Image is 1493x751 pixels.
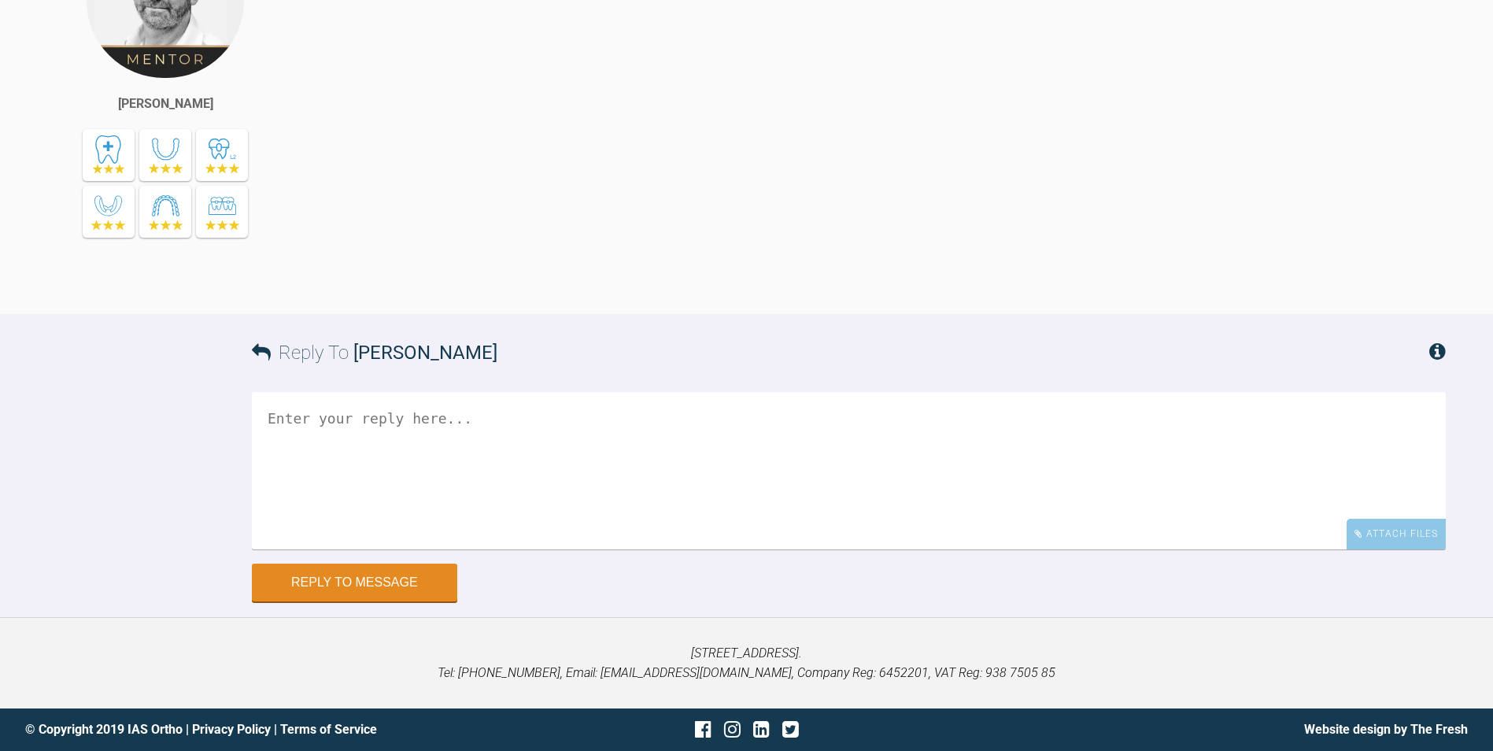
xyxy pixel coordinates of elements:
[25,720,506,740] div: © Copyright 2019 IAS Ortho | |
[1304,722,1468,737] a: Website design by The Fresh
[118,94,213,114] div: [PERSON_NAME]
[353,342,497,364] span: [PERSON_NAME]
[252,564,457,601] button: Reply to Message
[25,643,1468,683] p: [STREET_ADDRESS]. Tel: [PHONE_NUMBER], Email: [EMAIL_ADDRESS][DOMAIN_NAME], Company Reg: 6452201,...
[192,722,271,737] a: Privacy Policy
[280,722,377,737] a: Terms of Service
[1347,519,1446,549] div: Attach Files
[252,338,497,368] h3: Reply To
